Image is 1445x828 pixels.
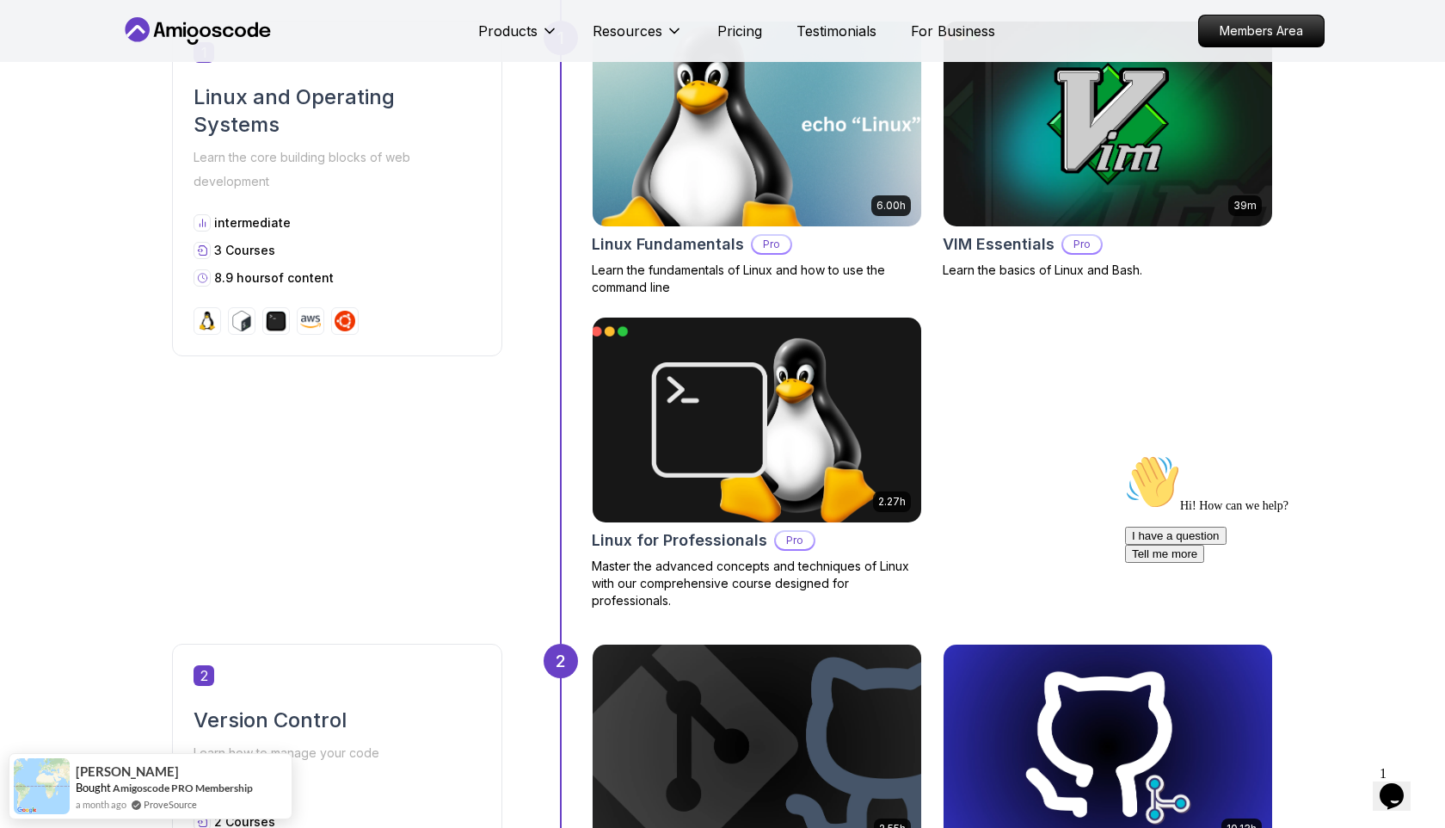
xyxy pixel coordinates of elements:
a: For Business [911,21,995,41]
a: Linux for Professionals card2.27hLinux for ProfessionalsProMaster the advanced concepts and techn... [592,317,922,609]
span: 2 [194,665,214,686]
a: Members Area [1198,15,1325,47]
img: provesource social proof notification image [14,758,70,814]
p: Learn the fundamentals of Linux and how to use the command line [592,262,922,296]
p: Products [478,21,538,41]
p: Pro [776,532,814,549]
span: Hi! How can we help? [7,52,170,65]
a: Testimonials [796,21,876,41]
iframe: chat widget [1373,759,1428,811]
p: 2.27h [878,495,906,509]
span: [PERSON_NAME] [76,764,179,779]
button: I have a question [7,79,108,97]
div: 👋Hi! How can we help?I have a questionTell me more [7,7,317,115]
img: linux logo [197,311,218,331]
p: Pro [1063,236,1101,253]
p: 8.9 hours of content [214,269,334,287]
span: a month ago [76,797,126,812]
a: ProveSource [144,797,197,812]
a: Pricing [717,21,762,41]
img: VIM Essentials card [944,22,1272,226]
p: 6.00h [876,199,906,213]
img: aws logo [300,311,321,331]
span: Bought [76,781,111,794]
p: intermediate [214,214,291,232]
img: terminal logo [266,311,286,331]
button: Tell me more [7,97,86,115]
p: Learn the basics of Linux and Bash. [943,262,1273,279]
img: bash logo [231,311,252,331]
p: Master the advanced concepts and techniques of Linux with our comprehensive course designed for p... [592,558,922,609]
img: Linux Fundamentals card [584,16,929,232]
p: Pro [753,236,790,253]
img: ubuntu logo [335,311,355,331]
a: Amigoscode PRO Membership [113,782,253,794]
h2: Version Control [194,707,481,734]
span: 3 Courses [214,243,275,257]
img: :wave: [7,7,62,62]
h2: VIM Essentials [943,232,1055,256]
a: VIM Essentials card39mVIM EssentialsProLearn the basics of Linux and Bash. [943,21,1273,279]
button: Products [478,21,558,55]
p: 39m [1233,199,1257,213]
h2: Linux Fundamentals [592,232,744,256]
p: Learn how to manage your code [194,741,481,765]
button: Resources [593,21,683,55]
img: Linux for Professionals card [593,318,921,522]
p: Resources [593,21,662,41]
div: 2 [544,644,578,678]
h2: Linux and Operating Systems [194,83,481,139]
p: Members Area [1199,15,1324,46]
a: Linux Fundamentals card6.00hLinux FundamentalsProLearn the fundamentals of Linux and how to use t... [592,21,922,296]
p: Learn the core building blocks of web development [194,145,481,194]
iframe: chat widget [1118,448,1428,751]
h2: Linux for Professionals [592,528,767,553]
